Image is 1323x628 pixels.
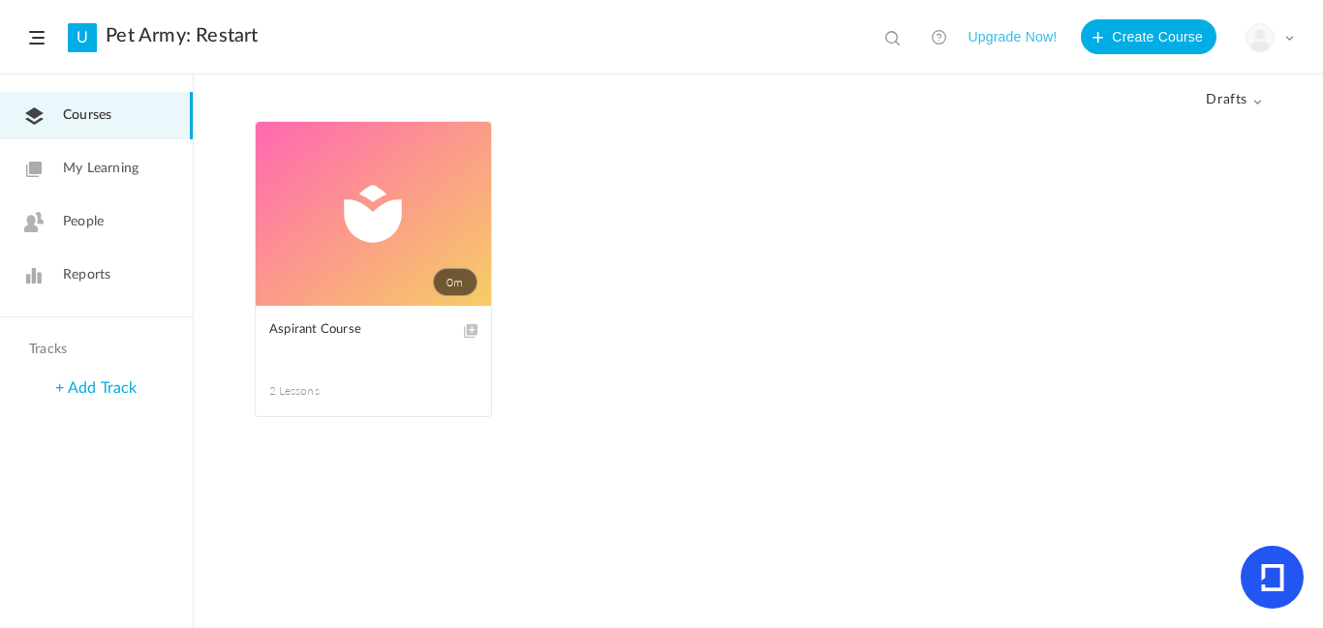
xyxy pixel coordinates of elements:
span: Courses [63,105,111,126]
span: 0m [433,268,477,296]
span: Reports [63,265,110,285]
button: Create Course [1081,19,1216,54]
a: 0m [256,122,491,306]
a: Aspirant Course [269,319,477,363]
img: user-image.png [1246,24,1274,51]
span: People [63,212,104,232]
span: 2 Lessons [269,382,374,400]
a: U [68,23,97,52]
span: drafts [1206,92,1262,108]
button: Upgrade Now! [968,19,1057,54]
a: + Add Track [55,380,137,396]
span: Aspirant Course [269,319,448,341]
span: My Learning [63,159,138,179]
a: Pet Army: Restart [106,24,258,47]
h4: Tracks [29,342,159,358]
